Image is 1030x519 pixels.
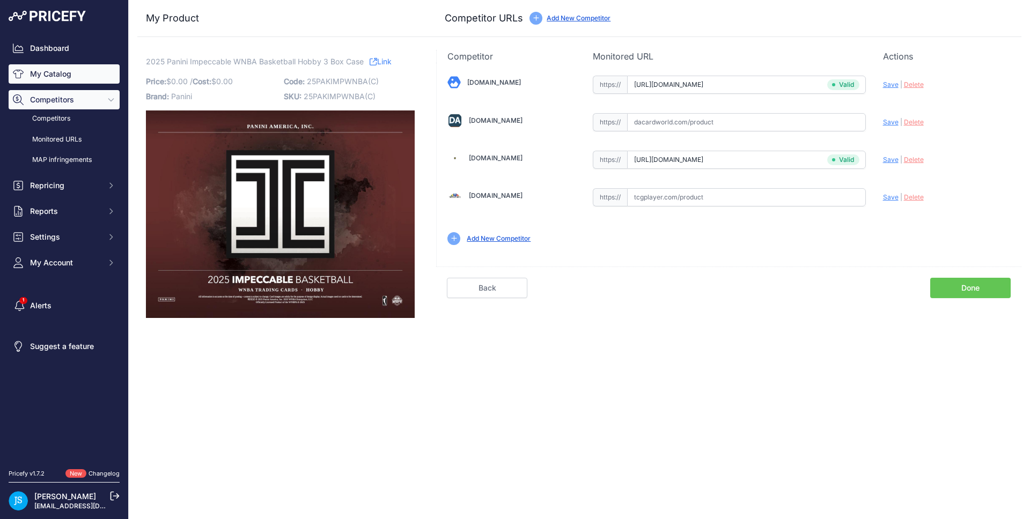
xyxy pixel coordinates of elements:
span: Save [883,118,899,126]
a: Alerts [9,296,120,315]
span: Repricing [30,180,100,191]
a: Competitors [9,109,120,128]
a: MAP infringements [9,151,120,169]
a: Done [930,278,1011,298]
span: 0.00 [216,77,233,86]
span: Delete [904,155,924,164]
a: [DOMAIN_NAME] [467,78,521,86]
a: [EMAIL_ADDRESS][DOMAIN_NAME] [34,502,146,510]
a: Back [447,278,527,298]
a: Suggest a feature [9,337,120,356]
span: Brand: [146,92,169,101]
a: [PERSON_NAME] [34,492,96,501]
span: New [65,469,86,478]
p: Actions [883,50,1011,63]
h3: Competitor URLs [445,11,523,26]
span: | [900,155,902,164]
span: 0.00 [171,77,188,86]
a: [DOMAIN_NAME] [469,154,523,162]
span: Reports [30,206,100,217]
a: Monitored URLs [9,130,120,149]
span: | [900,118,902,126]
a: Add New Competitor [467,234,531,242]
span: Delete [904,118,924,126]
span: Panini [171,92,192,101]
img: Pricefy Logo [9,11,86,21]
input: steelcitycollectibles.com/product [627,151,866,169]
input: tcgplayer.com/product [627,188,866,206]
button: Competitors [9,90,120,109]
span: 25PAKIMPWNBA(C) [304,92,376,101]
a: Changelog [89,470,120,477]
button: Repricing [9,176,120,195]
span: Settings [30,232,100,242]
span: Cost: [193,77,211,86]
span: | [900,193,902,201]
span: https:// [593,76,627,94]
span: https:// [593,113,627,131]
a: [DOMAIN_NAME] [469,191,523,199]
span: Delete [904,193,924,201]
a: Dashboard [9,39,120,58]
span: https:// [593,188,627,206]
button: My Account [9,253,120,272]
span: Save [883,193,899,201]
p: Competitor [447,50,575,63]
span: 2025 Panini Impeccable WNBA Basketball Hobby 3 Box Case [146,55,364,68]
span: Code: [284,77,305,86]
span: https:// [593,151,627,169]
span: 25PAKIMPWNBA(C) [307,77,379,86]
nav: Sidebar [9,39,120,456]
span: | [900,80,902,88]
span: Competitors [30,94,100,105]
a: [DOMAIN_NAME] [469,116,523,124]
div: Pricefy v1.7.2 [9,469,45,478]
span: Delete [904,80,924,88]
p: Monitored URL [593,50,866,63]
span: My Account [30,257,100,268]
span: Price: [146,77,166,86]
input: dacardworld.com/product [627,113,866,131]
a: Link [370,55,392,68]
span: Save [883,80,899,88]
button: Settings [9,227,120,247]
p: $ [146,74,277,89]
button: Reports [9,202,120,221]
span: Save [883,155,899,164]
span: SKU: [284,92,301,101]
input: blowoutcards.com/product [627,76,866,94]
h3: My Product [146,11,415,26]
span: / $ [190,77,233,86]
a: Add New Competitor [547,14,610,22]
a: My Catalog [9,64,120,84]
